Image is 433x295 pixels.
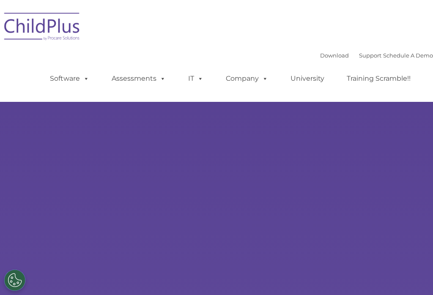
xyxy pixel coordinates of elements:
[41,70,98,87] a: Software
[217,70,277,87] a: Company
[103,70,174,87] a: Assessments
[282,70,333,87] a: University
[180,70,212,87] a: IT
[359,52,381,59] a: Support
[4,270,25,291] button: Cookies Settings
[383,52,433,59] a: Schedule A Demo
[320,52,349,59] a: Download
[338,70,419,87] a: Training Scramble!!
[320,52,433,59] font: |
